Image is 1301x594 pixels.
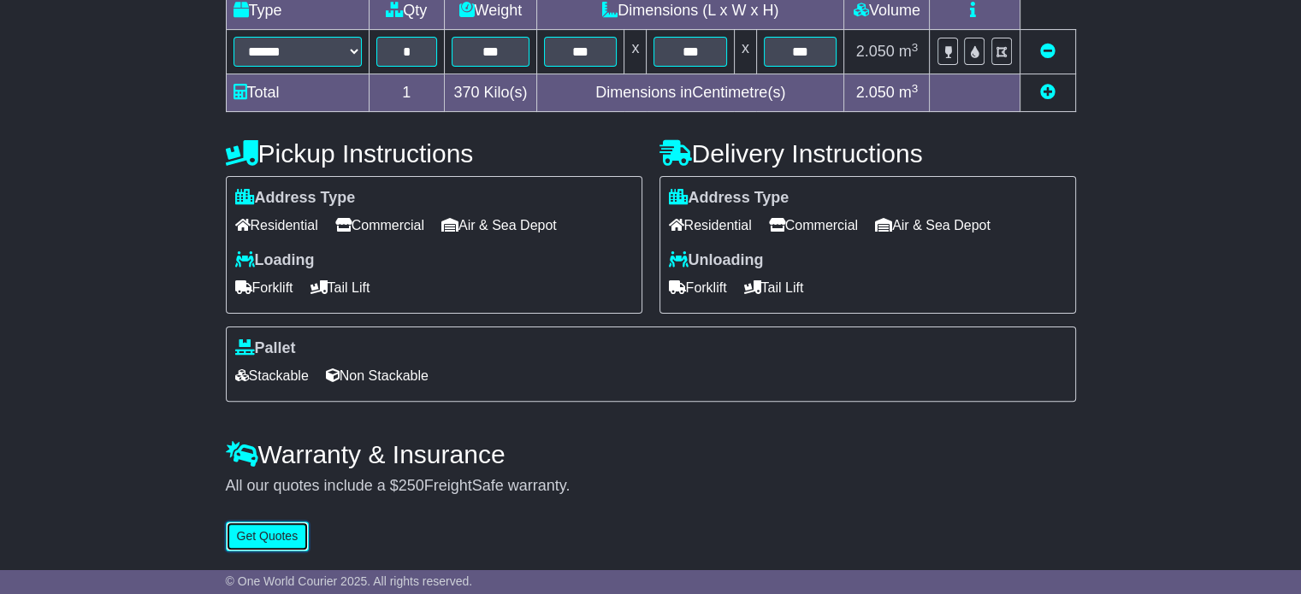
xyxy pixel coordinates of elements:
label: Unloading [669,251,764,270]
span: Forklift [235,274,293,301]
label: Address Type [669,189,789,208]
span: 2.050 [856,84,895,101]
td: Total [226,74,369,112]
h4: Delivery Instructions [659,139,1076,168]
label: Address Type [235,189,356,208]
span: Residential [235,212,318,238]
td: 1 [369,74,444,112]
span: Residential [669,212,752,238]
div: All our quotes include a $ FreightSafe warranty. [226,477,1076,496]
span: Non Stackable [326,362,429,389]
span: Forklift [669,274,727,301]
span: Tail Lift [310,274,370,301]
span: m [899,43,919,60]
span: Stackable [235,362,309,389]
span: Air & Sea Depot [441,212,557,238]
sup: 3 [912,82,919,95]
span: 2.050 [856,43,895,60]
td: x [624,30,647,74]
span: 250 [399,477,424,494]
span: 370 [453,84,479,101]
td: Kilo(s) [444,74,536,112]
span: m [899,84,919,101]
h4: Pickup Instructions [226,139,642,168]
span: Air & Sea Depot [875,212,991,238]
td: x [734,30,756,74]
button: Get Quotes [226,521,310,551]
h4: Warranty & Insurance [226,440,1076,468]
label: Pallet [235,339,296,358]
span: © One World Courier 2025. All rights reserved. [226,574,473,588]
a: Add new item [1040,84,1056,101]
label: Loading [235,251,315,270]
span: Tail Lift [744,274,804,301]
span: Commercial [769,212,858,238]
span: Commercial [335,212,424,238]
td: Dimensions in Centimetre(s) [536,74,843,112]
sup: 3 [912,41,919,54]
a: Remove this item [1040,43,1056,60]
